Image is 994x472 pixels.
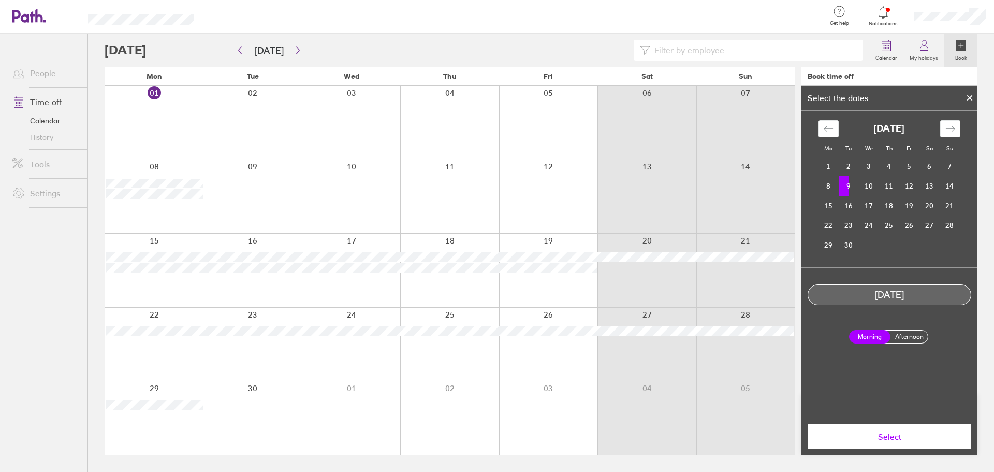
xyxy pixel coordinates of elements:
[4,183,87,204] a: Settings
[344,72,359,80] span: Wed
[919,216,940,235] td: Saturday, September 27, 2025
[907,145,912,152] small: Fr
[879,216,899,235] td: Thursday, September 25, 2025
[818,196,839,216] td: Monday, September 15, 2025
[865,145,873,152] small: We
[147,72,162,80] span: Mon
[867,21,900,27] span: Notifications
[940,176,960,196] td: Sunday, September 14, 2025
[899,156,919,176] td: Friday, September 5, 2025
[823,20,856,26] span: Get help
[873,123,904,134] strong: [DATE]
[818,235,839,255] td: Monday, September 29, 2025
[859,216,879,235] td: Wednesday, September 24, 2025
[818,120,839,137] div: Move backward to switch to the previous month.
[808,424,971,449] button: Select
[869,52,903,61] label: Calendar
[815,432,964,441] span: Select
[886,145,893,152] small: Th
[839,176,859,196] td: Selected. Tuesday, September 9, 2025
[818,156,839,176] td: Monday, September 1, 2025
[903,34,944,67] a: My holidays
[899,216,919,235] td: Friday, September 26, 2025
[940,120,960,137] div: Move forward to switch to the next month.
[739,72,752,80] span: Sun
[641,72,653,80] span: Sat
[919,156,940,176] td: Saturday, September 6, 2025
[940,196,960,216] td: Sunday, September 21, 2025
[4,92,87,112] a: Time off
[946,145,953,152] small: Su
[824,145,832,152] small: Mo
[246,42,292,59] button: [DATE]
[949,52,973,61] label: Book
[808,72,854,80] div: Book time off
[867,5,900,27] a: Notifications
[4,129,87,146] a: History
[801,93,874,103] div: Select the dates
[818,176,839,196] td: Monday, September 8, 2025
[818,216,839,235] td: Monday, September 22, 2025
[839,216,859,235] td: Tuesday, September 23, 2025
[888,331,930,343] label: Afternoon
[4,154,87,175] a: Tools
[919,196,940,216] td: Saturday, September 20, 2025
[926,145,933,152] small: Sa
[903,52,944,61] label: My holidays
[859,156,879,176] td: Wednesday, September 3, 2025
[879,176,899,196] td: Thursday, September 11, 2025
[839,235,859,255] td: Tuesday, September 30, 2025
[879,156,899,176] td: Thursday, September 4, 2025
[940,216,960,235] td: Sunday, September 28, 2025
[859,196,879,216] td: Wednesday, September 17, 2025
[839,156,859,176] td: Tuesday, September 2, 2025
[839,196,859,216] td: Tuesday, September 16, 2025
[807,111,972,267] div: Calendar
[808,290,971,301] div: [DATE]
[869,34,903,67] a: Calendar
[899,196,919,216] td: Friday, September 19, 2025
[879,196,899,216] td: Thursday, September 18, 2025
[859,176,879,196] td: Wednesday, September 10, 2025
[650,40,857,60] input: Filter by employee
[919,176,940,196] td: Saturday, September 13, 2025
[944,34,977,67] a: Book
[849,330,890,344] label: Morning
[899,176,919,196] td: Friday, September 12, 2025
[4,63,87,83] a: People
[845,145,852,152] small: Tu
[4,112,87,129] a: Calendar
[247,72,259,80] span: Tue
[940,156,960,176] td: Sunday, September 7, 2025
[443,72,456,80] span: Thu
[544,72,553,80] span: Fri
